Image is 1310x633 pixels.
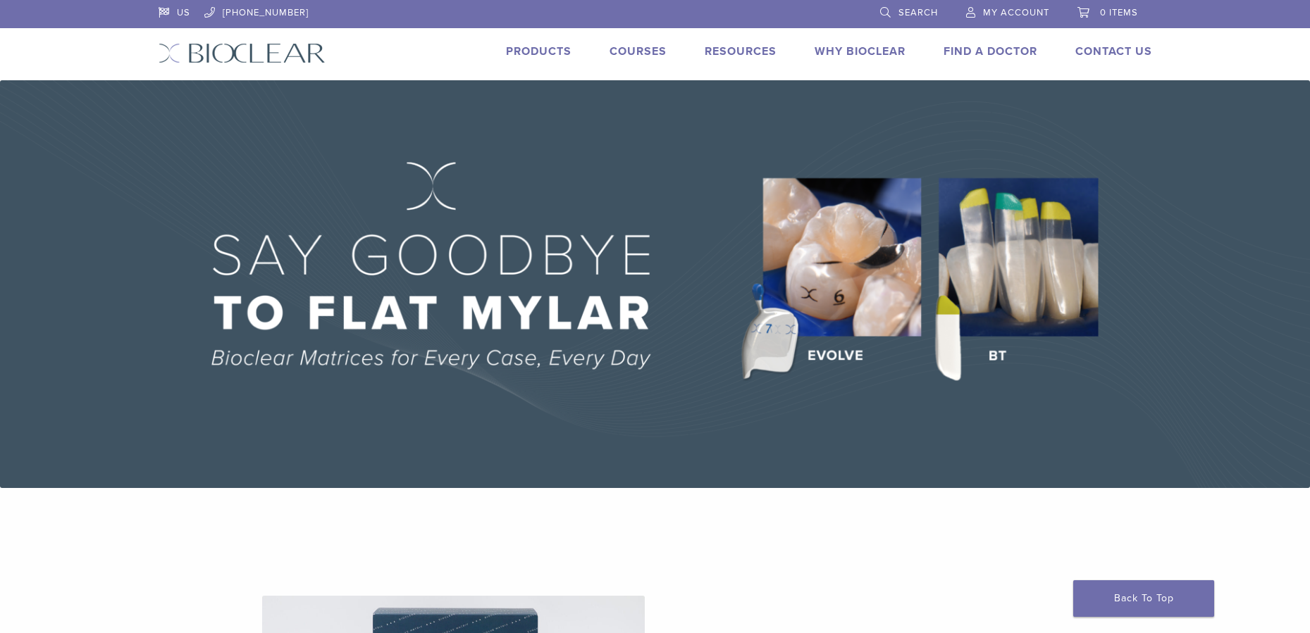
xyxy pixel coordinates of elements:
[944,44,1037,58] a: Find A Doctor
[1100,7,1138,18] span: 0 items
[1075,44,1152,58] a: Contact Us
[610,44,667,58] a: Courses
[983,7,1049,18] span: My Account
[159,43,326,63] img: Bioclear
[815,44,906,58] a: Why Bioclear
[1073,580,1214,617] a: Back To Top
[705,44,777,58] a: Resources
[506,44,571,58] a: Products
[898,7,938,18] span: Search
